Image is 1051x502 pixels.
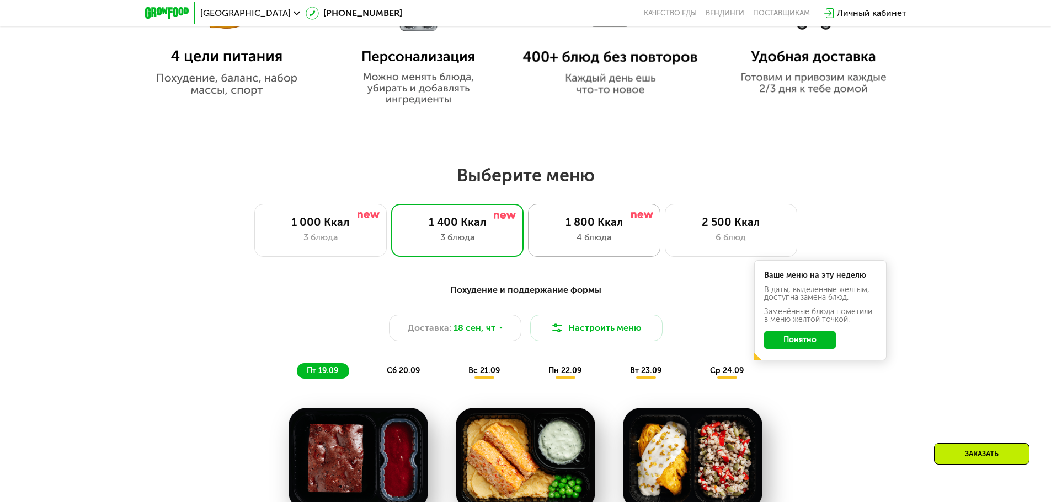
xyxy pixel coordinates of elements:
[630,366,661,375] span: вт 23.09
[644,9,697,18] a: Качество еды
[307,366,338,375] span: пт 19.09
[710,366,744,375] span: ср 24.09
[753,9,810,18] div: поставщикам
[408,321,451,334] span: Доставка:
[199,283,852,297] div: Похудение и поддержание формы
[266,215,375,229] div: 1 000 Ккал
[676,215,786,229] div: 2 500 Ккал
[306,7,402,20] a: [PHONE_NUMBER]
[764,272,877,279] div: Ваше меню на эту неделю
[548,366,581,375] span: пн 22.09
[200,9,291,18] span: [GEOGRAPHIC_DATA]
[540,231,649,244] div: 4 блюда
[837,7,906,20] div: Личный кабинет
[266,231,375,244] div: 3 блюда
[764,286,877,301] div: В даты, выделенные желтым, доступна замена блюд.
[35,164,1016,186] h2: Выберите меню
[403,231,512,244] div: 3 блюда
[764,331,836,349] button: Понятно
[454,321,495,334] span: 18 сен, чт
[540,215,649,229] div: 1 800 Ккал
[706,9,744,18] a: Вендинги
[934,443,1029,465] div: Заказать
[468,366,500,375] span: вс 21.09
[387,366,420,375] span: сб 20.09
[764,308,877,323] div: Заменённые блюда пометили в меню жёлтой точкой.
[530,315,663,341] button: Настроить меню
[676,231,786,244] div: 6 блюд
[403,215,512,229] div: 1 400 Ккал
